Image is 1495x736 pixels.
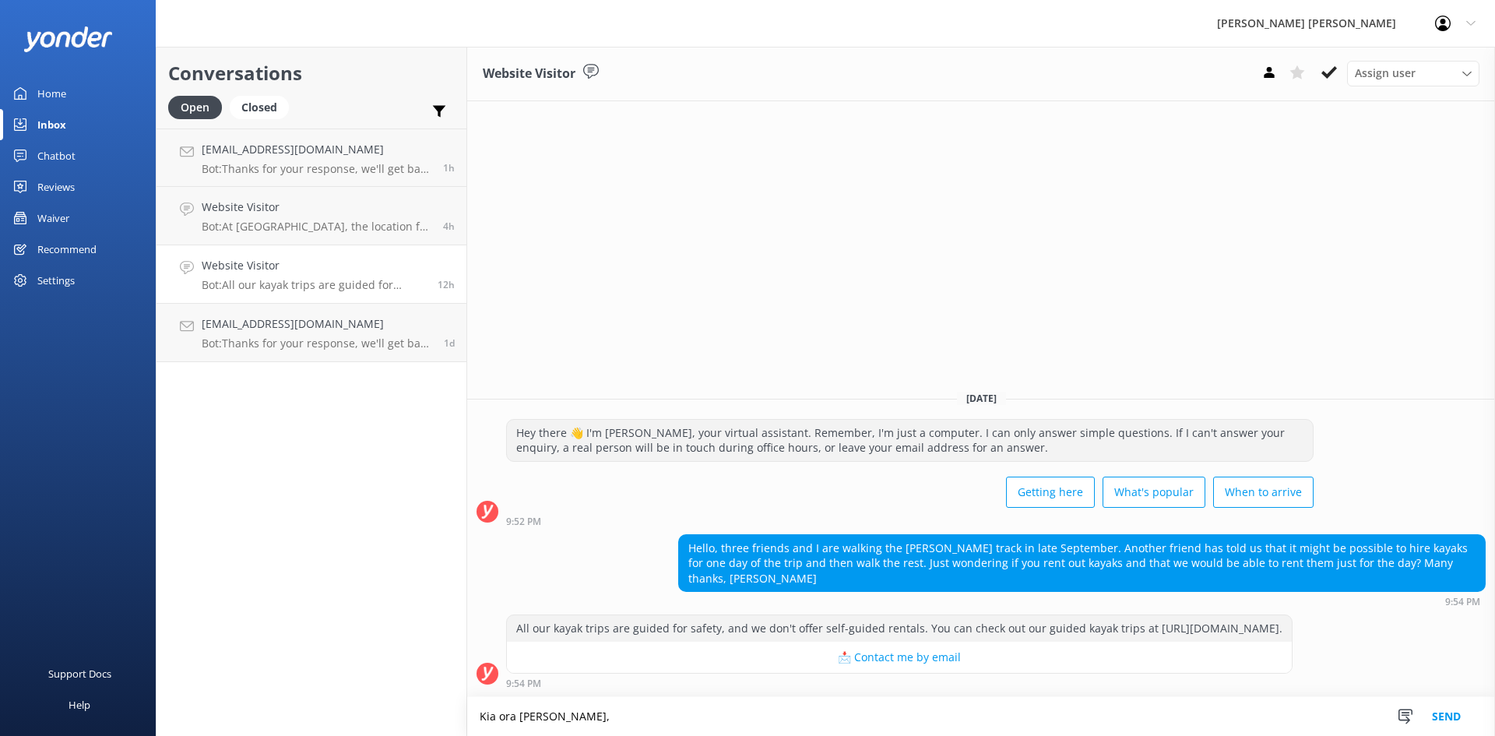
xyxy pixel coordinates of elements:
[48,658,111,689] div: Support Docs
[1355,65,1416,82] span: Assign user
[157,187,466,245] a: Website VisitorBot:At [GEOGRAPHIC_DATA], the location for boarding the boat depends on the tide. ...
[168,96,222,119] div: Open
[37,171,75,202] div: Reviews
[443,161,455,174] span: Aug 22 2025 09:25am (UTC +12:00) Pacific/Auckland
[438,278,455,291] span: Aug 21 2025 09:54pm (UTC +12:00) Pacific/Auckland
[507,615,1292,642] div: All our kayak trips are guided for safety, and we don't offer self-guided rentals. You can check ...
[1417,697,1476,736] button: Send
[202,162,431,176] p: Bot: Thanks for your response, we'll get back to you as soon as we can during opening hours.
[157,129,466,187] a: [EMAIL_ADDRESS][DOMAIN_NAME]Bot:Thanks for your response, we'll get back to you as soon as we can...
[1213,477,1314,508] button: When to arrive
[202,336,432,350] p: Bot: Thanks for your response, we'll get back to you as soon as we can during opening hours.
[506,678,1293,688] div: Aug 21 2025 09:54pm (UTC +12:00) Pacific/Auckland
[957,392,1006,405] span: [DATE]
[1103,477,1205,508] button: What's popular
[37,78,66,109] div: Home
[202,278,426,292] p: Bot: All our kayak trips are guided for safety, and we don't offer self-guided rentals. You can c...
[69,689,90,720] div: Help
[168,58,455,88] h2: Conversations
[1006,477,1095,508] button: Getting here
[679,535,1485,592] div: Hello, three friends and I are walking the [PERSON_NAME] track in late September. Another friend ...
[202,220,431,234] p: Bot: At [GEOGRAPHIC_DATA], the location for boarding the boat depends on the tide. At high tide, ...
[202,141,431,158] h4: [EMAIL_ADDRESS][DOMAIN_NAME]
[37,109,66,140] div: Inbox
[37,265,75,296] div: Settings
[483,64,575,84] h3: Website Visitor
[506,517,541,526] strong: 9:52 PM
[230,96,289,119] div: Closed
[202,315,432,333] h4: [EMAIL_ADDRESS][DOMAIN_NAME]
[37,202,69,234] div: Waiver
[1347,61,1479,86] div: Assign User
[202,257,426,274] h4: Website Visitor
[678,596,1486,607] div: Aug 21 2025 09:54pm (UTC +12:00) Pacific/Auckland
[157,245,466,304] a: Website VisitorBot:All our kayak trips are guided for safety, and we don't offer self-guided rent...
[506,516,1314,526] div: Aug 21 2025 09:52pm (UTC +12:00) Pacific/Auckland
[506,679,541,688] strong: 9:54 PM
[467,697,1495,736] textarea: Kia ora [PERSON_NAME],
[37,140,76,171] div: Chatbot
[507,420,1313,461] div: Hey there 👋 I'm [PERSON_NAME], your virtual assistant. Remember, I'm just a computer. I can only ...
[230,98,297,115] a: Closed
[23,26,113,52] img: yonder-white-logo.png
[1445,597,1480,607] strong: 9:54 PM
[37,234,97,265] div: Recommend
[507,642,1292,673] button: 📩 Contact me by email
[168,98,230,115] a: Open
[157,304,466,362] a: [EMAIL_ADDRESS][DOMAIN_NAME]Bot:Thanks for your response, we'll get back to you as soon as we can...
[443,220,455,233] span: Aug 22 2025 06:11am (UTC +12:00) Pacific/Auckland
[444,336,455,350] span: Aug 20 2025 03:14pm (UTC +12:00) Pacific/Auckland
[202,199,431,216] h4: Website Visitor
